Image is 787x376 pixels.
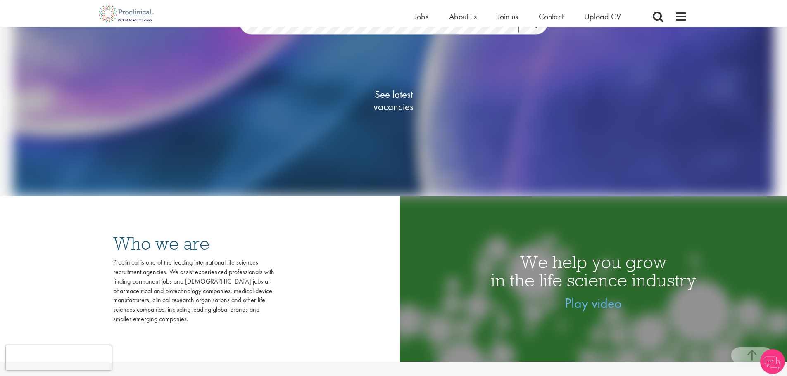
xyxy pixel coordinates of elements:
[113,234,274,253] h3: Who we are
[584,11,621,22] a: Upload CV
[352,55,435,146] a: See latestvacancies
[760,349,785,374] img: Chatbot
[565,294,622,312] a: Play video
[449,11,477,22] a: About us
[414,11,428,22] a: Jobs
[497,11,518,22] a: Join us
[6,345,112,370] iframe: reCAPTCHA
[539,11,564,22] a: Contact
[113,258,274,324] div: Proclinical is one of the leading international life sciences recruitment agencies. We assist exp...
[352,88,435,113] span: See latest vacancies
